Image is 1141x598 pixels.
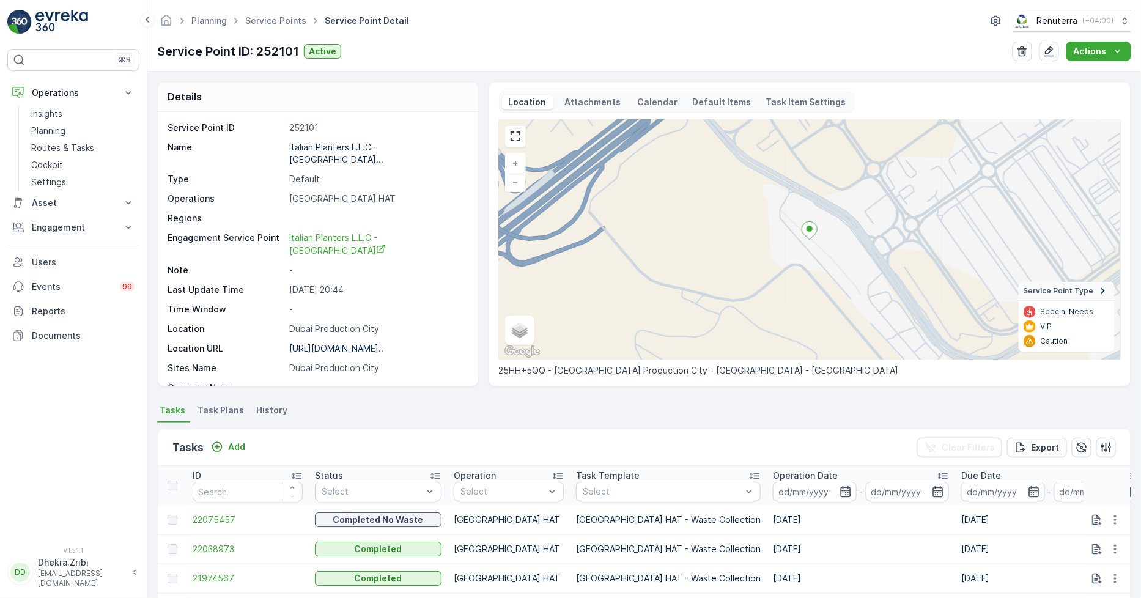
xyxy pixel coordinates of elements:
p: Select [322,485,423,498]
input: dd/mm/yyyy [866,482,950,501]
p: Service Point ID [168,122,284,134]
span: Task Plans [198,404,244,416]
p: Details [168,89,202,104]
p: Italian Planters L.L.C - [GEOGRAPHIC_DATA]... [289,142,383,164]
p: - [859,484,863,499]
p: Export [1032,441,1060,454]
p: Users [32,256,135,268]
a: Italian Planters L.L.C - Dubai Production City [289,232,465,257]
p: ( +04:00 ) [1083,16,1114,26]
input: dd/mm/yyyy [1054,482,1138,501]
p: [GEOGRAPHIC_DATA] HAT [454,543,564,555]
p: Sites Name [168,362,284,374]
span: History [256,404,287,416]
p: Calendar [638,96,678,108]
p: Attachments [563,96,623,108]
a: Zoom Out [506,172,525,191]
p: Add [228,441,245,453]
p: Service Point ID: 252101 [157,42,299,61]
button: Completed [315,542,441,556]
a: Planning [26,122,139,139]
a: Open this area in Google Maps (opens a new window) [502,344,542,360]
img: logo [7,10,32,34]
p: [GEOGRAPHIC_DATA] HAT - Waste Collection [576,514,761,526]
p: Default [289,173,465,185]
p: Type [168,173,284,185]
p: Tasks [172,439,204,456]
span: Service Point Type [1024,286,1094,296]
p: [GEOGRAPHIC_DATA] HAT [454,572,564,585]
a: Layers [506,317,533,344]
a: Routes & Tasks [26,139,139,157]
span: Tasks [160,404,185,416]
button: Clear Filters [917,438,1002,457]
p: Operations [32,87,115,99]
p: Location URL [168,342,284,355]
p: 25HH+5QQ - [GEOGRAPHIC_DATA] Production City - [GEOGRAPHIC_DATA] - [GEOGRAPHIC_DATA] [499,364,1121,377]
p: VIP [1041,322,1052,331]
p: Insights [31,108,62,120]
p: Dubai Production City [289,362,465,374]
a: Insights [26,105,139,122]
td: [DATE] [767,534,955,564]
p: Engagement [32,221,115,234]
p: [GEOGRAPHIC_DATA] HAT [289,193,465,205]
p: Engagement Service Point [168,232,284,257]
td: [DATE] [767,564,955,593]
p: Status [315,470,343,482]
p: - [289,264,465,276]
p: ⌘B [119,55,131,65]
div: Toggle Row Selected [168,515,177,525]
p: Completed [355,572,402,585]
button: Add [206,440,250,454]
p: Select [460,485,545,498]
button: Asset [7,191,139,215]
a: Service Points [245,15,306,26]
span: v 1.51.1 [7,547,139,554]
button: Engagement [7,215,139,240]
a: 22075457 [193,514,303,526]
a: Users [7,250,139,275]
td: [DATE] [767,505,955,534]
p: [GEOGRAPHIC_DATA] HAT - Waste Collection [576,543,761,555]
p: Planning [31,125,65,137]
p: Clear Filters [942,441,995,454]
p: 252101 [289,122,465,134]
p: Caution [1041,336,1068,346]
p: Documents [32,330,135,342]
span: Italian Planters L.L.C - [GEOGRAPHIC_DATA] [289,232,386,256]
p: Active [309,45,336,57]
p: Default Items [693,96,751,108]
input: dd/mm/yyyy [961,482,1045,501]
p: Completed No Waste [333,514,424,526]
p: Operation [454,470,496,482]
p: 99 [122,282,132,292]
p: Due Date [961,470,1001,482]
p: Name [168,141,284,166]
p: Asset [32,197,115,209]
a: Documents [7,323,139,348]
p: Task Template [576,470,640,482]
p: Routes & Tasks [31,142,94,154]
p: Task Item Settings [766,96,846,108]
a: Events99 [7,275,139,299]
p: Events [32,281,113,293]
div: Toggle Row Selected [168,574,177,583]
button: Actions [1066,42,1131,61]
p: - [289,382,465,394]
p: [EMAIL_ADDRESS][DOMAIN_NAME] [38,569,126,588]
button: Renuterra(+04:00) [1013,10,1131,32]
p: Actions [1074,45,1107,57]
a: 21974567 [193,572,303,585]
img: Google [502,344,542,360]
summary: Service Point Type [1019,282,1115,301]
img: logo_light-DOdMpM7g.png [35,10,88,34]
a: Reports [7,299,139,323]
p: Last Update Time [168,284,284,296]
p: Note [168,264,284,276]
p: Time Window [168,303,284,316]
div: Toggle Row Selected [168,544,177,554]
p: Select [583,485,742,498]
p: - [289,303,465,316]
